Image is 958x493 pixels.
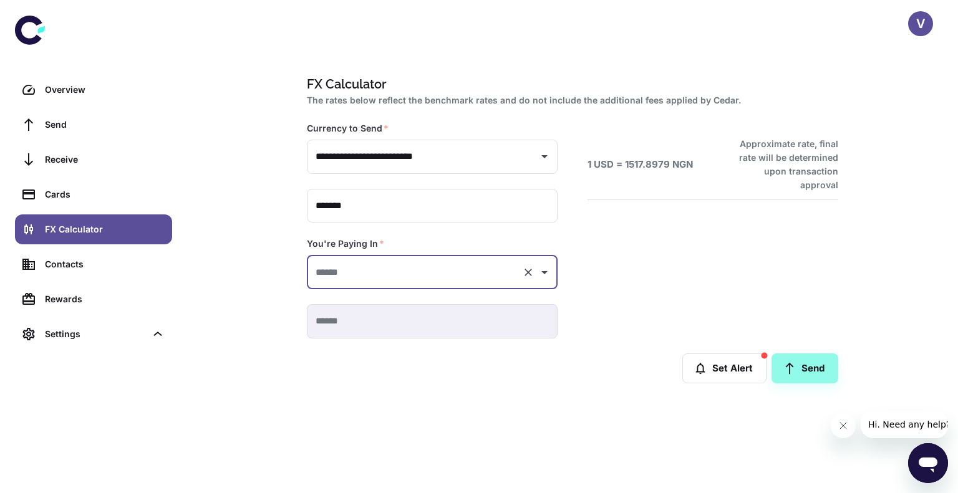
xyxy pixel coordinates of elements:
[520,264,537,281] button: Clear
[908,443,948,483] iframe: Button to launch messaging window
[307,237,384,250] label: You're Paying In
[588,158,693,172] h6: 1 USD = 1517.8979 NGN
[15,319,172,349] div: Settings
[15,284,172,314] a: Rewards
[861,411,948,438] iframe: Message from company
[725,137,838,192] h6: Approximate rate, final rate will be determined upon transaction approval
[831,413,856,438] iframe: Close message
[536,264,553,281] button: Open
[307,122,389,135] label: Currency to Send
[45,118,165,132] div: Send
[45,257,165,271] div: Contacts
[45,188,165,201] div: Cards
[45,153,165,166] div: Receive
[45,292,165,306] div: Rewards
[15,179,172,209] a: Cards
[7,9,90,19] span: Hi. Need any help?
[45,83,165,97] div: Overview
[908,11,933,36] button: V
[45,223,165,236] div: FX Calculator
[45,327,146,341] div: Settings
[15,145,172,175] a: Receive
[15,214,172,244] a: FX Calculator
[536,148,553,165] button: Open
[15,110,172,140] a: Send
[307,75,833,93] h1: FX Calculator
[772,353,838,383] a: Send
[682,353,767,383] button: Set Alert
[15,75,172,105] a: Overview
[15,249,172,279] a: Contacts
